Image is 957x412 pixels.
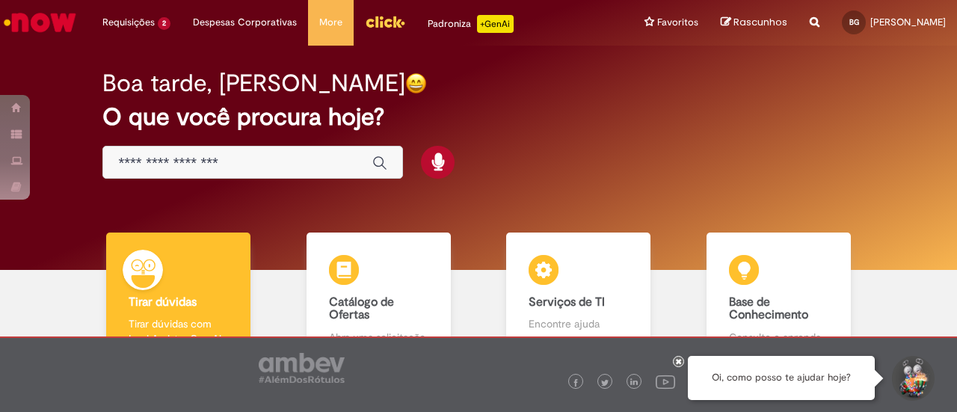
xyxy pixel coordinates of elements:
[729,330,828,345] p: Consulte e aprenda
[733,15,787,29] span: Rascunhos
[729,295,808,323] b: Base de Conhecimento
[529,316,628,331] p: Encontre ajuda
[721,16,787,30] a: Rascunhos
[601,379,609,387] img: logo_footer_twitter.png
[193,15,297,30] span: Despesas Corporativas
[870,16,946,28] span: [PERSON_NAME]
[478,233,679,362] a: Serviços de TI Encontre ajuda
[329,295,394,323] b: Catálogo de Ofertas
[656,372,675,391] img: logo_footer_youtube.png
[129,295,197,310] b: Tirar dúvidas
[79,233,279,362] a: Tirar dúvidas Tirar dúvidas com Lupi Assist e Gen Ai
[129,316,228,346] p: Tirar dúvidas com Lupi Assist e Gen Ai
[657,15,698,30] span: Favoritos
[477,15,514,33] p: +GenAi
[529,295,605,310] b: Serviços de TI
[679,233,879,362] a: Base de Conhecimento Consulte e aprenda
[849,17,859,27] span: BG
[1,7,79,37] img: ServiceNow
[630,378,638,387] img: logo_footer_linkedin.png
[102,70,405,96] h2: Boa tarde, [PERSON_NAME]
[259,353,345,383] img: logo_footer_ambev_rotulo_gray.png
[365,10,405,33] img: click_logo_yellow_360x200.png
[428,15,514,33] div: Padroniza
[319,15,342,30] span: More
[405,73,427,94] img: happy-face.png
[890,356,935,401] button: Iniciar Conversa de Suporte
[329,330,428,345] p: Abra uma solicitação
[279,233,479,362] a: Catálogo de Ofertas Abra uma solicitação
[158,17,170,30] span: 2
[688,356,875,400] div: Oi, como posso te ajudar hoje?
[102,104,854,130] h2: O que você procura hoje?
[572,379,579,387] img: logo_footer_facebook.png
[102,15,155,30] span: Requisições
